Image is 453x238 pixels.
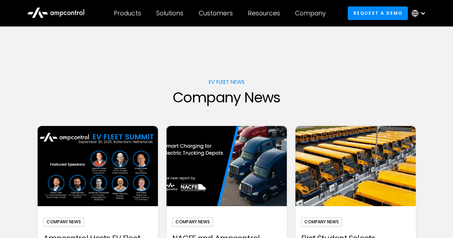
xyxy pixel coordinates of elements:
[156,9,183,17] div: Solutions
[248,9,280,17] div: Resources
[301,218,342,226] div: Company News
[173,89,280,106] h1: Company News
[295,9,326,17] div: Company
[199,9,233,17] div: Customers
[114,9,141,17] div: Products
[209,78,245,86] div: EV fleet news
[43,218,84,226] div: Company News
[348,6,408,20] a: Request a demo
[172,218,213,226] div: Company News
